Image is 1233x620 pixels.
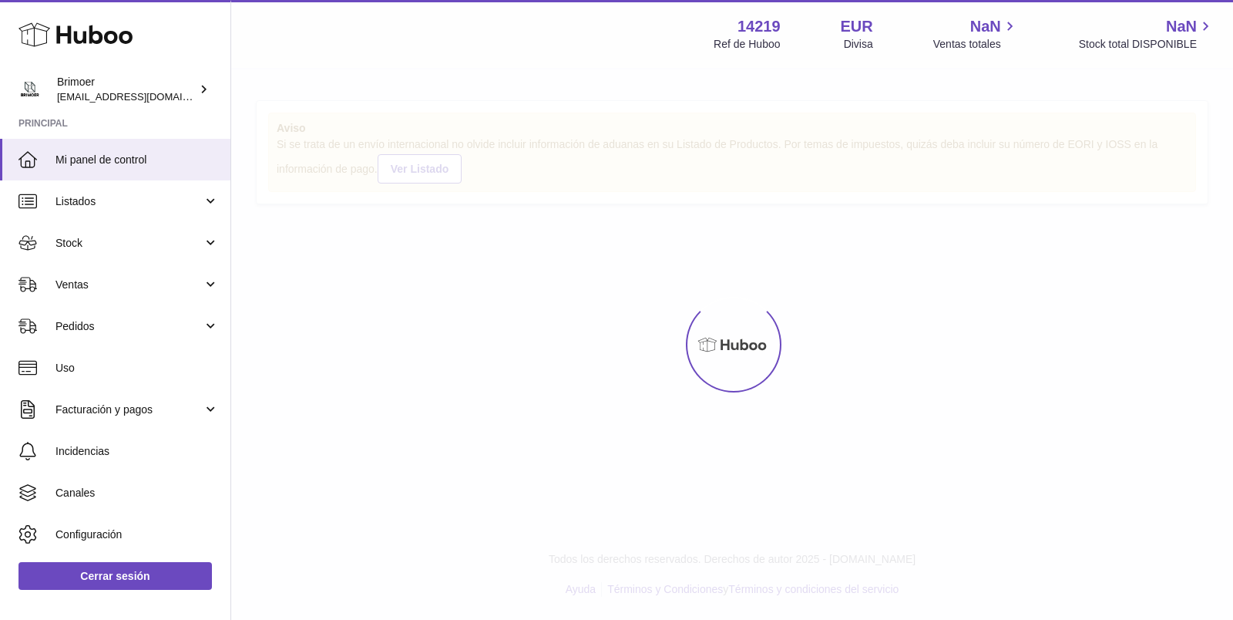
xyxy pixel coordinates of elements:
strong: EUR [841,16,873,37]
a: NaN Stock total DISPONIBLE [1079,16,1215,52]
img: oroses@renuevo.es [18,78,42,101]
span: Listados [55,194,203,209]
span: Ventas [55,278,203,292]
div: Ref de Huboo [714,37,780,52]
span: Stock [55,236,203,251]
span: [EMAIL_ADDRESS][DOMAIN_NAME] [57,90,227,103]
a: Cerrar sesión [18,562,212,590]
span: NaN [970,16,1001,37]
span: Stock total DISPONIBLE [1079,37,1215,52]
span: Facturación y pagos [55,403,203,417]
span: NaN [1166,16,1197,37]
span: Canales [55,486,219,500]
span: Mi panel de control [55,153,219,167]
span: Configuración [55,527,219,542]
a: NaN Ventas totales [933,16,1019,52]
strong: 14219 [737,16,781,37]
div: Brimoer [57,75,196,104]
span: Pedidos [55,319,203,334]
div: Divisa [844,37,873,52]
span: Ventas totales [933,37,1019,52]
span: Uso [55,361,219,376]
span: Incidencias [55,444,219,459]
